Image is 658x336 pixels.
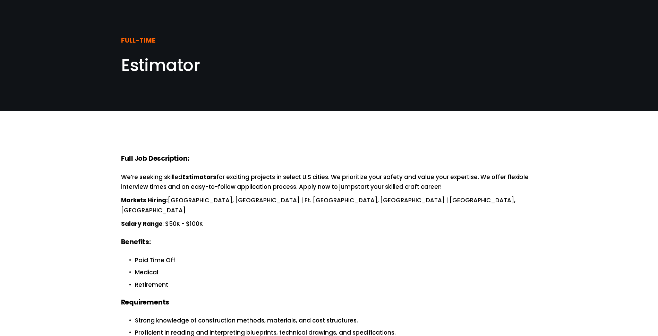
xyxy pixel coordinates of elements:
strong: Salary Range [121,219,162,229]
strong: Markets Hiring: [121,196,168,206]
span: Estimator [121,54,200,77]
p: Paid Time Off [135,256,537,265]
p: We’re seeking skilled for exciting projects in select U.S cities. We prioritize your safety and v... [121,173,537,192]
strong: Full Job Description: [121,153,189,165]
strong: Estimators [182,173,216,183]
strong: FULL-TIME [121,35,155,47]
p: Strong knowledge of construction methods, materials, and cost structures. [135,316,537,325]
p: : $50K - $100K [121,219,537,229]
strong: Requirements [121,297,170,309]
p: Medical [135,268,537,277]
p: Retirement [135,280,537,290]
strong: Benefits: [121,237,151,248]
p: [GEOGRAPHIC_DATA], [GEOGRAPHIC_DATA] | Ft. [GEOGRAPHIC_DATA], [GEOGRAPHIC_DATA] | [GEOGRAPHIC_DAT... [121,196,537,215]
